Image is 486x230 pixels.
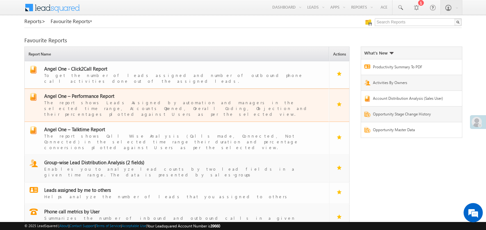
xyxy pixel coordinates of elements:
span: 39660 [210,224,220,228]
span: Angel One - Click2Call Report [44,65,107,72]
img: Report [364,80,370,85]
div: Summarizes the number of inbound and outbound calls in a given timeperiod by users [44,215,317,227]
img: report [29,66,37,73]
a: report Group-wise Lead Distribution Analysis (2 fields)Enables you to analyze lead counts by two ... [28,159,326,178]
img: Report [364,127,370,133]
a: Terms of Service [96,224,121,228]
a: report Angel One – Talktime ReportThe report shows Call Wise Analysis (Calls made, Connected, Not... [28,126,326,150]
img: report [29,209,38,215]
a: report Phone call metrics by UserSummarizes the number of inbound and outbound calls in a given t... [28,209,326,227]
div: What's New [364,50,394,56]
span: Actions [331,48,349,61]
a: Contact Support [70,224,95,228]
img: Report [364,96,370,102]
span: Report Name [26,48,329,61]
img: report [29,159,38,167]
a: report Angel One – Performance ReportThe report shows Leads Assigned by automation and managers i... [28,93,326,117]
div: Favourite Reports [24,38,462,43]
div: Enables you to analyze lead counts by two lead fields in a given time range. The data is presente... [44,166,317,178]
img: report [29,93,37,101]
div: To get the number of leads assigned and number of outbound phone call activities done out of the ... [44,72,317,84]
img: report [29,126,37,134]
img: Manage all your saved reports! [365,19,372,26]
a: Opportunity Master Data [373,127,448,134]
a: Favourite Reports [51,18,93,24]
img: What's new [389,52,394,55]
span: Angel One – Performance Report [44,93,114,99]
input: Search Reports [375,18,462,26]
a: Activities By Owners [373,80,448,87]
a: report Leads assigned by me to othersHelps analyze the number of leads that you assigned to others [28,187,326,200]
span: © 2025 LeadSquared | | | | | [24,223,220,229]
img: Report [364,64,370,69]
div: The report shows Call Wise Analysis (Calls made, Connected, Not Connected) in the selected time r... [44,132,317,150]
span: Angel One – Talktime Report [44,126,105,132]
span: Group-wise Lead Distribution Analysis (2 fields) [44,159,144,166]
a: report Angel One - Click2Call ReportTo get the number of leads assigned and number of outbound ph... [28,66,326,84]
span: > [42,17,45,25]
a: Account Distribution Analysis (Sales User) [373,96,448,103]
div: Helps analyze the number of leads that you assigned to others [44,193,317,200]
div: The report shows Leads Assigned by automation and managers in the selected time range, Accounts O... [44,99,317,117]
a: Acceptable Use [122,224,146,228]
a: Reports> [24,18,45,24]
img: Report [364,111,370,117]
span: Your Leadsquared Account Number is [147,224,220,228]
a: About [59,224,69,228]
a: Opportunity Stage Change History [373,111,448,119]
span: Leads assigned by me to others [44,187,111,193]
a: Productivity Summary To PDF [373,64,448,72]
span: Phone call metrics by User [44,208,100,215]
img: report [29,187,38,193]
